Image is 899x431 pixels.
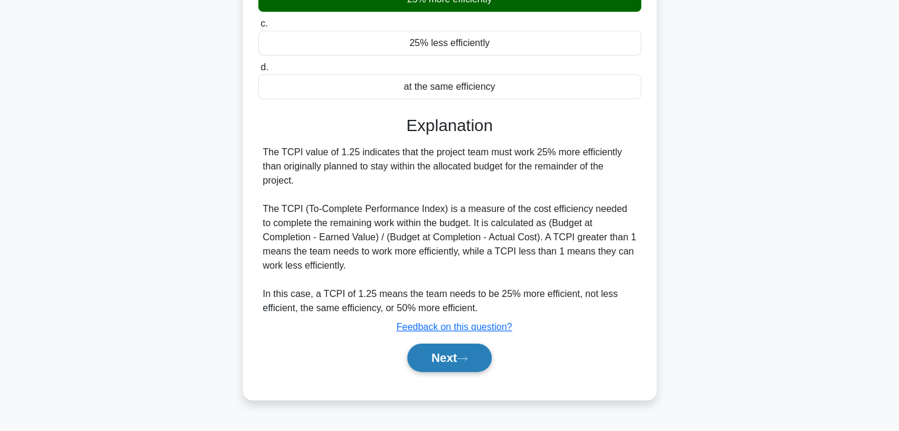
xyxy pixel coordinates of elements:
button: Next [407,344,492,372]
div: at the same efficiency [258,74,641,99]
span: d. [261,62,268,72]
h3: Explanation [265,116,634,136]
div: The TCPI value of 1.25 indicates that the project team must work 25% more efficiently than origin... [263,145,637,315]
a: Feedback on this question? [397,322,512,332]
div: 25% less efficiently [258,31,641,55]
span: c. [261,18,268,28]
